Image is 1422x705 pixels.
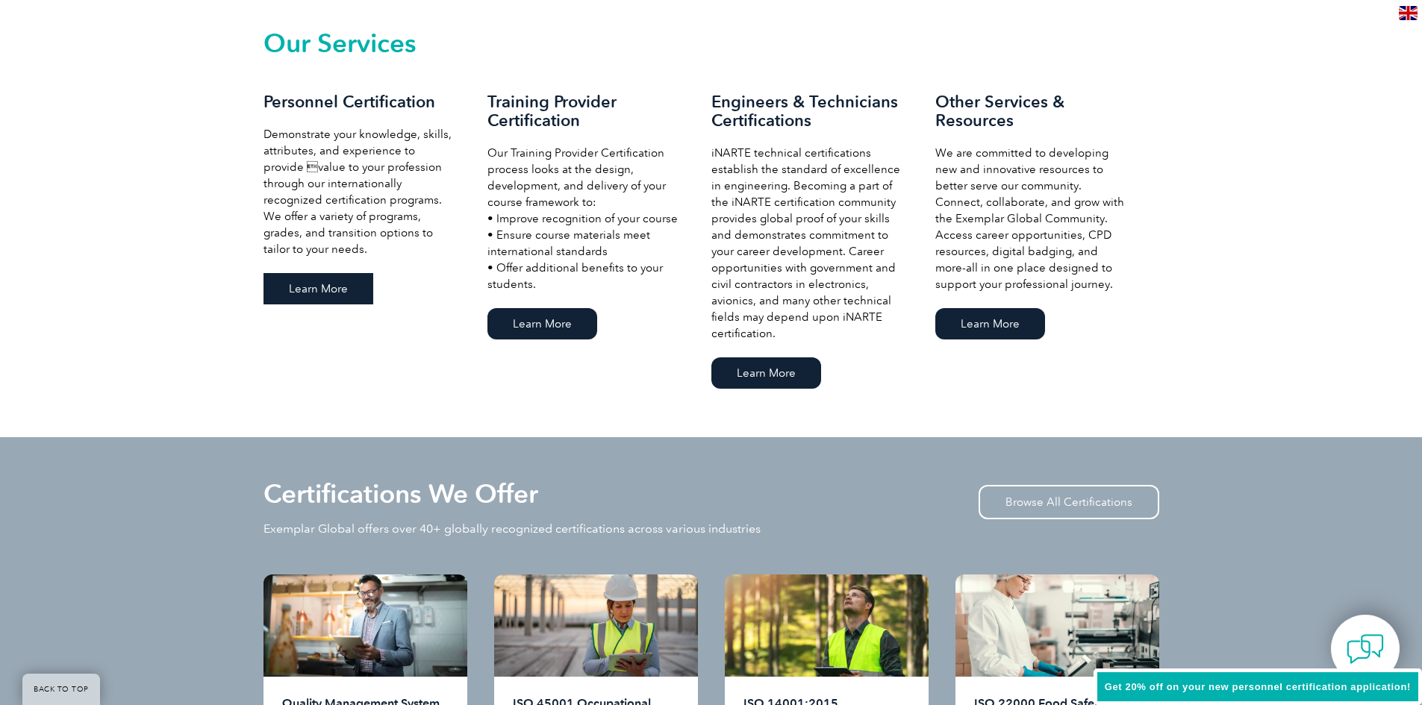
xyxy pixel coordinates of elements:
h2: Our Services [263,31,1159,55]
p: Exemplar Global offers over 40+ globally recognized certifications across various industries [263,521,761,537]
h3: Personnel Certification [263,93,458,111]
p: We are committed to developing new and innovative resources to better serve our community. Connec... [935,145,1129,292]
p: iNARTE technical certifications establish the standard of excellence in engineering. Becoming a p... [711,145,905,342]
a: BACK TO TOP [22,674,100,705]
h2: Certifications We Offer [263,482,538,506]
h3: Training Provider Certification [487,93,682,130]
img: en [1399,6,1418,20]
a: Browse All Certifications [979,485,1159,519]
p: Demonstrate your knowledge, skills, attributes, and experience to provide value to your professi... [263,126,458,257]
h3: Other Services & Resources [935,93,1129,130]
p: Our Training Provider Certification process looks at the design, development, and delivery of you... [487,145,682,292]
a: Learn More [935,308,1045,339]
img: contact-chat.png [1347,630,1384,668]
a: Learn More [487,308,597,339]
a: Learn More [263,273,373,304]
a: Learn More [711,357,821,389]
h3: Engineers & Technicians Certifications [711,93,905,130]
span: Get 20% off on your new personnel certification application! [1105,681,1411,692]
